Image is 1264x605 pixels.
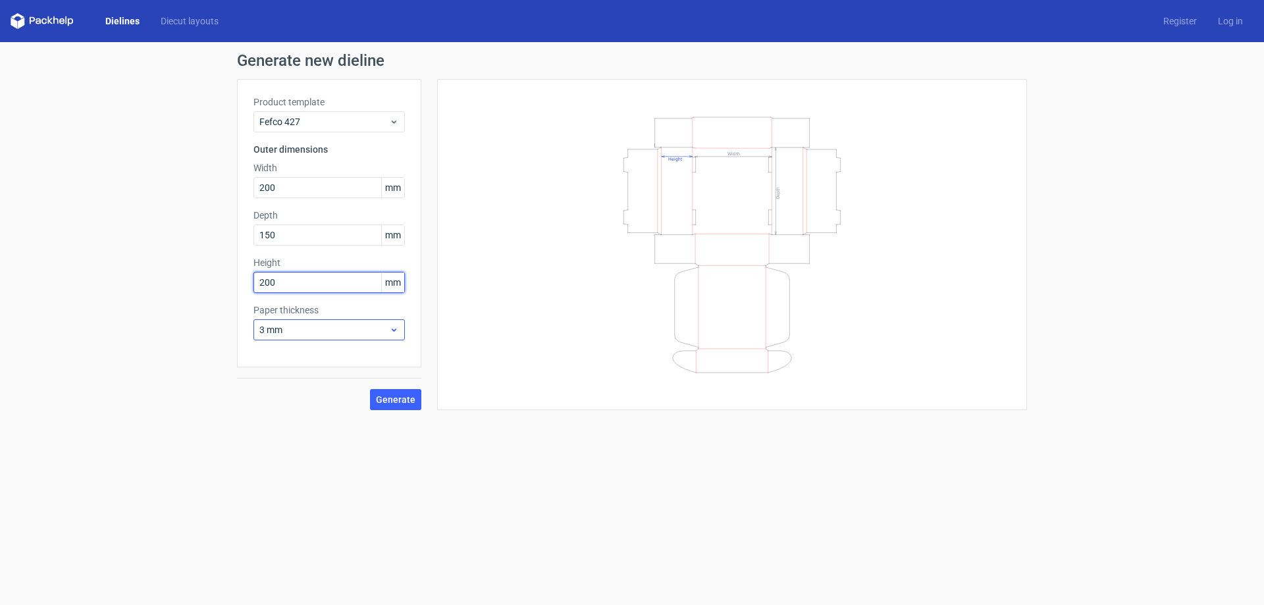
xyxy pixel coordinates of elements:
label: Height [253,256,405,269]
a: Diecut layouts [150,14,229,28]
span: mm [381,225,404,245]
text: Height [668,156,682,161]
a: Log in [1207,14,1253,28]
a: Dielines [95,14,150,28]
span: mm [381,178,404,197]
a: Register [1153,14,1207,28]
span: Fefco 427 [259,115,389,128]
text: Width [727,150,740,156]
span: mm [381,273,404,292]
h3: Outer dimensions [253,143,405,156]
label: Paper thickness [253,303,405,317]
button: Generate [370,389,421,410]
h1: Generate new dieline [237,53,1027,68]
text: Depth [776,186,781,198]
span: 3 mm [259,323,389,336]
label: Width [253,161,405,174]
label: Product template [253,95,405,109]
span: Generate [376,395,415,404]
label: Depth [253,209,405,222]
